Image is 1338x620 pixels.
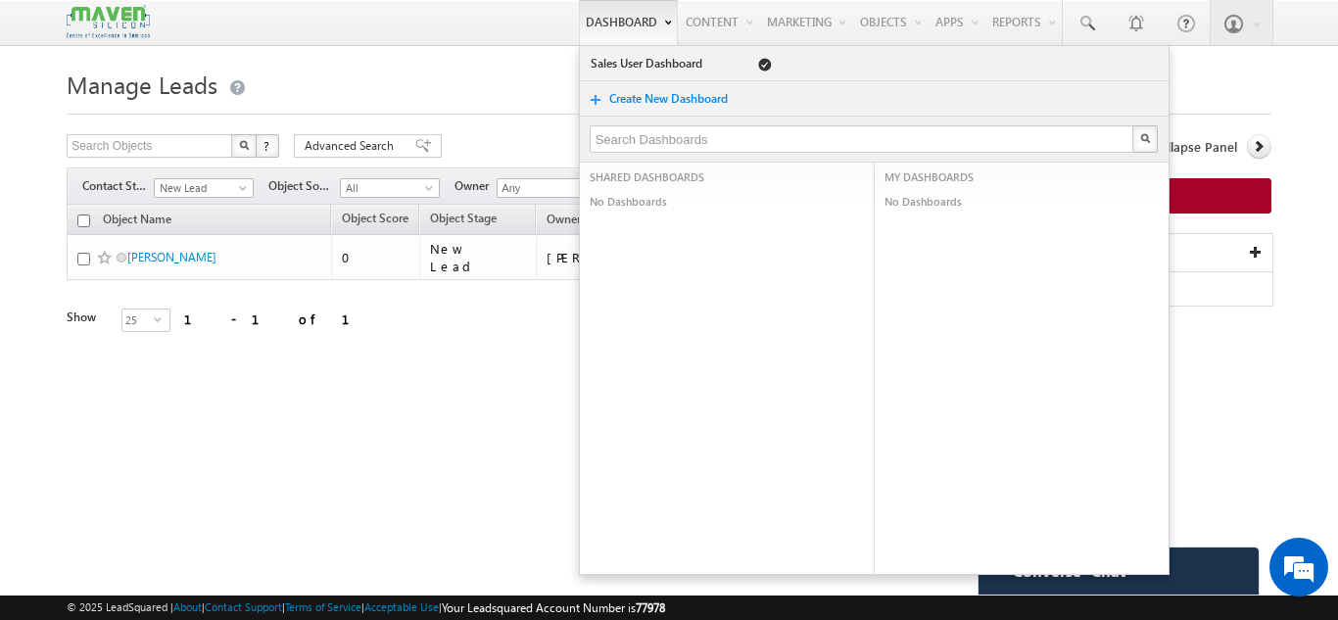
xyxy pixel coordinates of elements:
a: Contact Support [205,600,282,613]
span: Owner [547,212,581,226]
a: Terms of Service [285,600,361,613]
img: d_60004797649_company_0_60004797649 [33,103,82,128]
a: All [340,178,440,198]
img: Custom Logo [67,5,149,39]
span: Contact Stage [82,177,154,195]
span: New Lead [155,179,248,197]
em: Start Chat [266,481,356,507]
span: No Dashboards [884,195,962,208]
input: Type to Search [497,178,597,198]
span: Collapse Panel [1152,138,1237,156]
a: Sales User Dashboard [590,54,729,73]
a: Object Score [332,208,418,233]
span: 77978 [636,600,665,615]
img: Search [239,140,249,150]
img: Search [1140,133,1150,143]
div: 1 - 1 of 1 [184,308,373,330]
div: [PERSON_NAME] [547,249,675,266]
span: Owner [454,177,497,195]
span: Default Dashboard [758,58,772,72]
span: ? [263,137,272,154]
span: Advanced Search [305,137,400,155]
span: SHARED DASHBOARDS [590,168,704,186]
div: New Lead [430,240,527,275]
div: 0 [342,249,410,266]
input: Check all records [77,215,90,227]
div: Show [67,309,106,326]
input: Search Dashboards [590,125,1135,153]
span: MY DASHBOARDS [884,168,974,186]
a: Acceptable Use [364,600,439,613]
a: Create New Dashboard [608,89,747,109]
a: Object Name [93,209,181,234]
button: ? [256,134,279,158]
span: Object Source [268,177,340,195]
span: 25 [122,310,154,331]
div: Chat with us now [102,103,329,128]
a: About [173,600,202,613]
span: No Dashboards [590,195,667,208]
span: Manage Leads [67,69,217,100]
textarea: Type your message and hit 'Enter' [25,181,358,464]
span: Object Stage [430,211,497,225]
span: All [341,179,434,197]
a: [PERSON_NAME] [127,250,216,264]
span: Converse - Chat [1013,562,1125,580]
a: Object Stage [420,208,506,233]
span: Object Score [342,211,408,225]
div: Minimize live chat window [321,10,368,57]
a: New Lead [154,178,254,198]
span: select [154,314,169,323]
span: Your Leadsquared Account Number is [442,600,665,615]
span: © 2025 LeadSquared | | | | | [67,598,665,617]
a: Show All Items [570,179,595,199]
